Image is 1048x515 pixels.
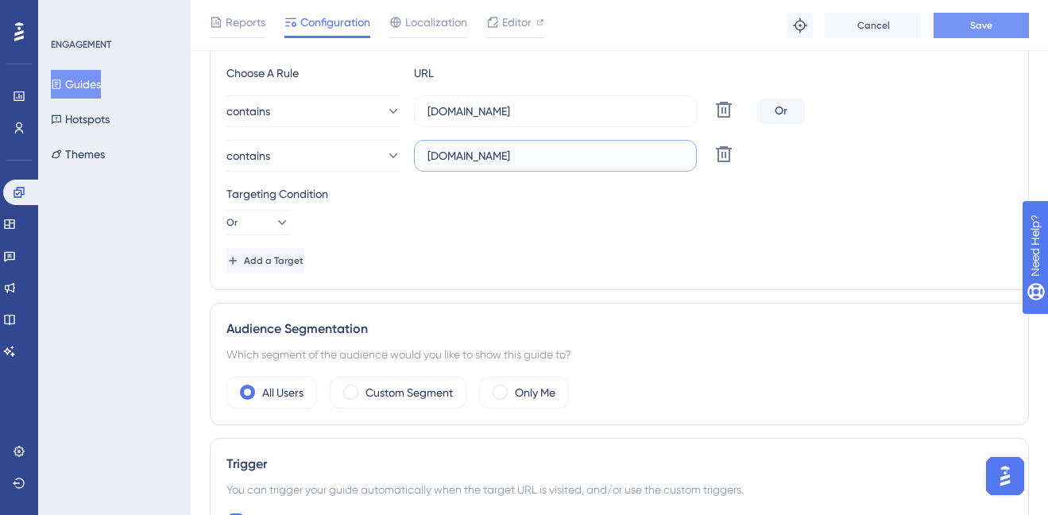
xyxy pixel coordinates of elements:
[300,13,370,32] span: Configuration
[226,345,1012,364] div: Which segment of the audience would you like to show this guide to?
[970,19,992,32] span: Save
[857,19,890,32] span: Cancel
[226,455,1012,474] div: Trigger
[262,383,304,402] label: All Users
[427,103,683,120] input: yourwebsite.com/path
[934,13,1029,38] button: Save
[226,210,290,235] button: Or
[51,140,105,168] button: Themes
[51,38,111,51] div: ENGAGEMENT
[226,319,1012,339] div: Audience Segmentation
[502,13,532,32] span: Editor
[226,184,1012,203] div: Targeting Condition
[226,13,265,32] span: Reports
[226,480,1012,499] div: You can trigger your guide automatically when the target URL is visited, and/or use the custom tr...
[515,383,555,402] label: Only Me
[51,105,110,134] button: Hotspots
[244,254,304,267] span: Add a Target
[51,70,101,99] button: Guides
[226,248,304,273] button: Add a Target
[226,102,270,121] span: contains
[981,452,1029,500] iframe: UserGuiding AI Assistant Launcher
[427,147,683,165] input: yourwebsite.com/path
[37,4,99,23] span: Need Help?
[226,140,401,172] button: contains
[226,146,270,165] span: contains
[365,383,453,402] label: Custom Segment
[226,95,401,127] button: contains
[414,64,589,83] div: URL
[826,13,921,38] button: Cancel
[226,216,238,229] span: Or
[226,64,401,83] div: Choose A Rule
[405,13,467,32] span: Localization
[757,99,805,124] div: Or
